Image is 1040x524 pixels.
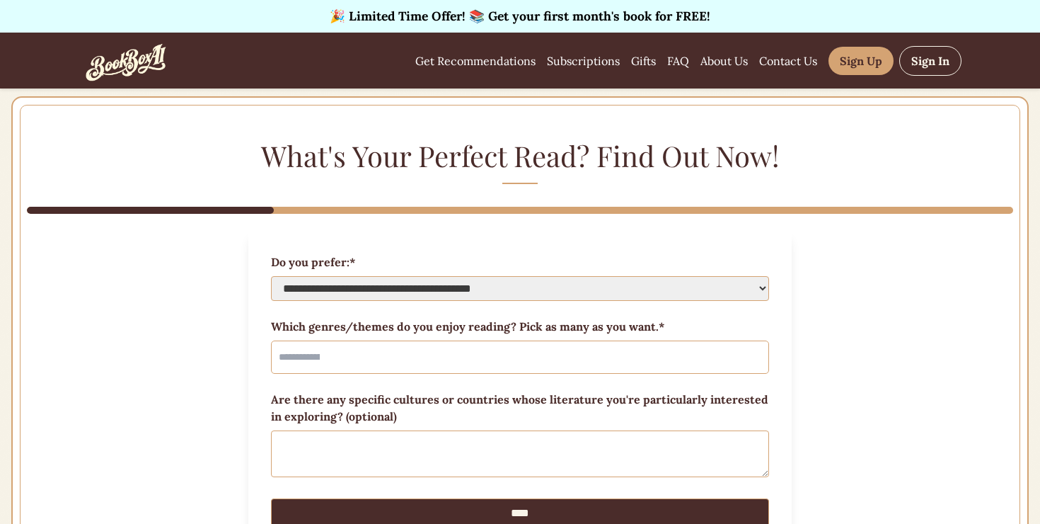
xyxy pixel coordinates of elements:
a: FAQ [667,52,689,69]
h1: What's Your Perfect Read? Find Out Now! [27,135,1013,184]
a: Contact Us [759,52,817,69]
a: Gifts [631,52,656,69]
a: Get Recommendations [415,52,536,69]
img: BookBoxAI Logo [79,16,174,105]
a: About Us [700,52,748,69]
label: Which genres/themes do you enjoy reading? Pick as many as you want.* [271,318,769,335]
a: Sign In [899,46,961,76]
label: Do you prefer:* [271,254,769,270]
label: Are there any specific cultures or countries whose literature you're particularly interested in e... [271,391,769,425]
a: Subscriptions [547,52,620,69]
input: Select options [277,347,320,368]
a: Sign Up [828,47,894,75]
